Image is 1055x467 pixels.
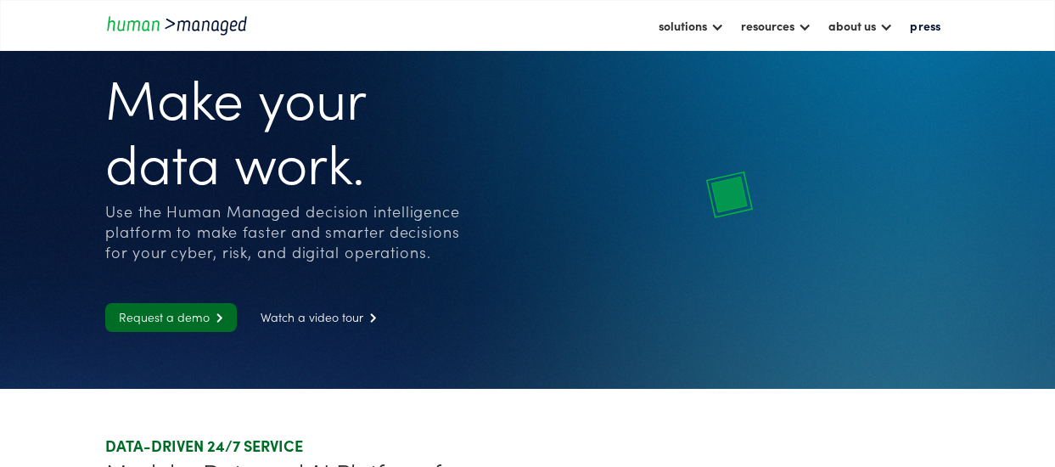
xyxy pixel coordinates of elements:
[210,312,223,324] span: 
[105,64,468,193] h1: Make your data work.
[659,15,707,36] div: solutions
[105,303,237,332] a: Request a demo
[105,436,520,456] div: DATA-DRIVEN 24/7 SERVICE
[741,15,794,36] div: resources
[363,312,377,324] span: 
[650,11,732,40] div: solutions
[105,201,468,262] div: Use the Human Managed decision intelligence platform to make faster and smarter decisions for you...
[820,11,901,40] div: about us
[901,11,949,40] a: press
[732,11,820,40] div: resources
[247,303,390,332] a: Watch a video tour
[105,14,258,37] a: home
[828,15,876,36] div: about us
